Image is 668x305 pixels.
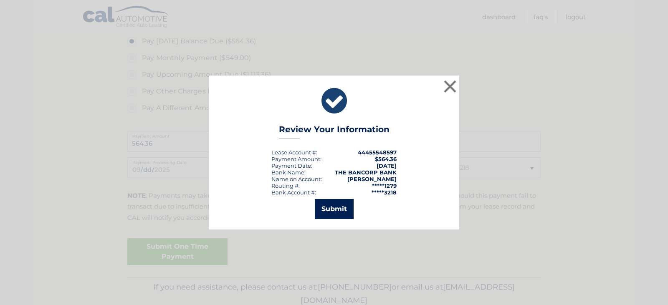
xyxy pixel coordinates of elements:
[358,149,397,156] strong: 44455548597
[347,176,397,182] strong: [PERSON_NAME]
[377,162,397,169] span: [DATE]
[271,189,316,196] div: Bank Account #:
[271,176,322,182] div: Name on Account:
[315,199,354,219] button: Submit
[335,169,397,176] strong: THE BANCORP BANK
[271,182,300,189] div: Routing #:
[442,78,458,95] button: ×
[279,124,390,139] h3: Review Your Information
[271,162,312,169] div: :
[271,156,321,162] div: Payment Amount:
[271,169,306,176] div: Bank Name:
[271,162,311,169] span: Payment Date
[375,156,397,162] span: $564.36
[271,149,317,156] div: Lease Account #:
